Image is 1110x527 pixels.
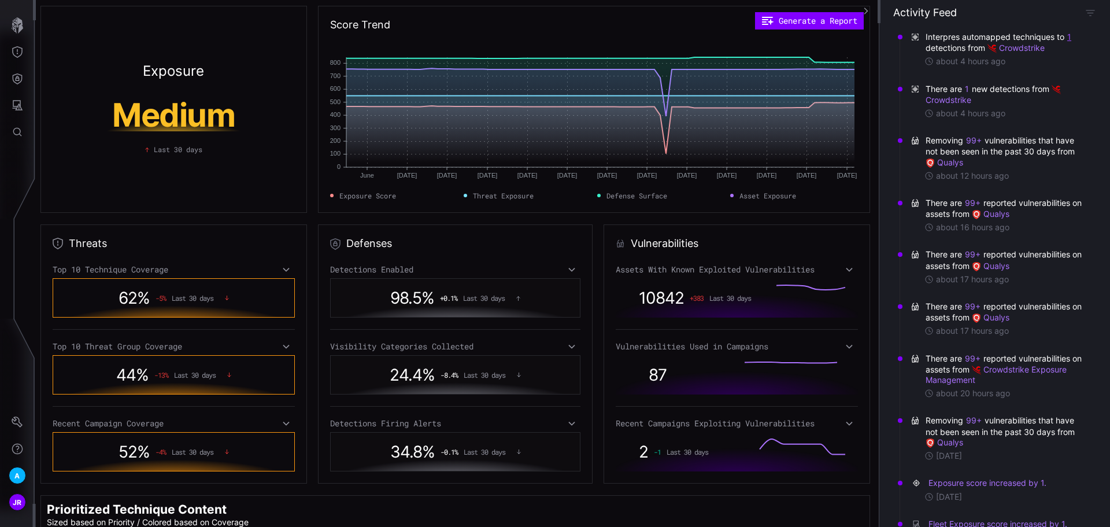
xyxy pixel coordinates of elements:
div: Top 10 Threat Group Coverage [53,341,295,352]
time: about 4 hours ago [936,56,1005,67]
span: JR [13,496,22,508]
h1: Medium [65,99,282,131]
a: Qualys [972,209,1009,219]
button: 99+ [965,135,982,146]
h2: Vulnerabilities [631,237,698,250]
text: [DATE] [478,172,498,179]
text: [DATE] [437,172,457,179]
span: 24.4 % [390,365,435,385]
text: 400 [330,111,341,118]
span: Last 30 days [667,448,708,456]
span: 2 [639,442,648,462]
h2: Defenses [346,237,392,250]
span: -1 [654,448,661,456]
text: [DATE] [597,172,617,179]
time: about 4 hours ago [936,108,1005,119]
div: Vulnerabilities Used in Campaigns [616,341,858,352]
span: Interpres automapped techniques to detections from [926,31,1085,53]
span: 98.5 % [390,288,434,308]
text: [DATE] [677,172,697,179]
text: [DATE] [797,172,817,179]
span: Last 30 days [463,294,505,302]
span: Last 30 days [174,371,216,379]
img: Crowdstrike Falcon Spotlight Devices [972,366,981,375]
img: Qualys VMDR [926,159,935,168]
img: Qualys VMDR [972,262,981,271]
span: -8.4 % [441,371,458,379]
time: about 16 hours ago [936,222,1009,233]
a: Qualys [926,157,963,167]
h2: Threats [69,237,107,250]
div: Detections Firing Alerts [330,418,580,429]
span: Exposure Score [339,190,396,201]
span: 52 % [119,442,150,462]
span: There are reported vulnerabilities on assets from [926,197,1085,219]
span: + 0.1 % [440,294,457,302]
div: Top 10 Technique Coverage [53,264,295,275]
text: June [360,172,374,179]
button: 99+ [965,415,982,426]
button: 99+ [964,197,981,209]
span: Last 30 days [464,448,505,456]
button: 99+ [964,353,981,364]
text: 500 [330,98,341,105]
time: about 12 hours ago [936,171,1009,181]
div: Detections Enabled [330,264,580,275]
button: 99+ [964,249,981,260]
span: Last 30 days [172,294,213,302]
text: 600 [330,85,341,92]
span: There are reported vulnerabilities on assets from [926,353,1085,386]
text: [DATE] [517,172,538,179]
span: -4 % [156,448,166,456]
h2: Prioritized Technique Content [47,502,864,517]
span: -5 % [156,294,166,302]
time: [DATE] [936,451,962,461]
text: 0 [337,163,341,170]
text: 800 [330,59,341,66]
a: Qualys [926,437,963,447]
text: [DATE] [837,172,857,179]
text: [DATE] [757,172,777,179]
button: JR [1,489,34,515]
div: Assets With Known Exploited Vulnerabilities [616,264,858,275]
h2: Score Trend [330,18,390,32]
span: Last 30 days [709,294,751,302]
span: 62 % [119,288,150,308]
time: about 17 hours ago [936,326,1009,336]
text: 200 [330,137,341,144]
img: CrowdStrike Falcon [987,44,997,53]
time: about 20 hours ago [936,388,1010,399]
h4: Activity Feed [893,6,957,19]
span: Removing vulnerabilities that have not been seen in the past 30 days from [926,415,1085,448]
span: Last 30 days [464,371,505,379]
button: 1 [1067,31,1072,43]
span: 34.8 % [390,442,435,462]
text: [DATE] [717,172,737,179]
button: 1 [964,83,970,95]
span: 10842 [639,288,684,308]
text: [DATE] [397,172,417,179]
div: Recent Campaign Coverage [53,418,295,429]
button: Exposure score increased by 1. [928,477,1047,489]
span: -13 % [154,371,168,379]
span: There are reported vulnerabilities on assets from [926,249,1085,271]
span: A [14,470,20,482]
div: Visibility Categories Collected [330,341,580,352]
text: 300 [330,124,341,131]
img: Qualys VMDR [972,210,981,219]
div: Recent Campaigns Exploiting Vulnerabilities [616,418,858,429]
span: Defense Surface [606,190,667,201]
span: + 383 [690,294,704,302]
time: about 17 hours ago [936,274,1009,285]
span: Last 30 days [172,448,213,456]
button: 99+ [964,301,981,312]
text: [DATE] [637,172,657,179]
h2: Exposure [143,64,204,78]
a: Qualys [972,261,1009,271]
text: 100 [330,150,341,157]
span: -0.1 % [441,448,458,456]
img: CrowdStrike Falcon [1052,85,1061,94]
button: A [1,462,34,489]
a: Crowdstrike [926,84,1063,105]
text: [DATE] [557,172,578,179]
